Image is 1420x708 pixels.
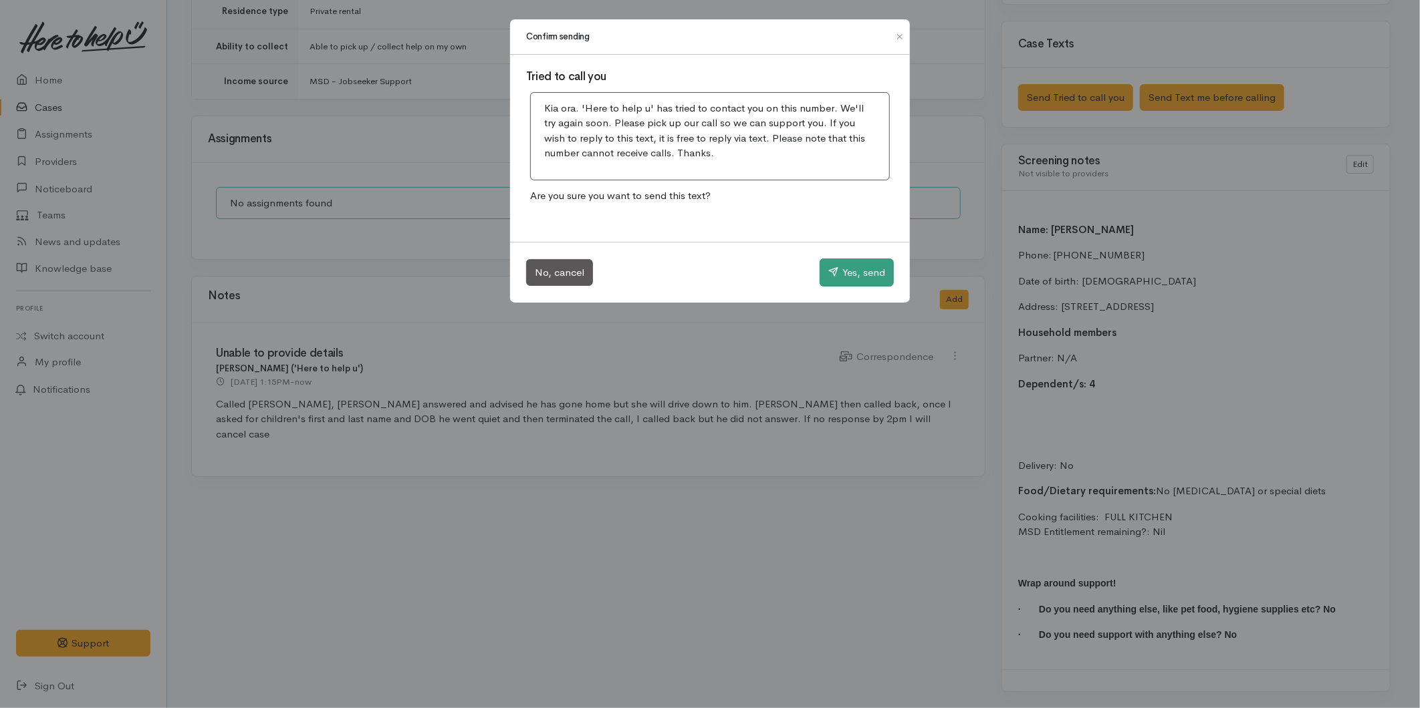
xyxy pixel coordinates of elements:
[526,259,593,287] button: No, cancel
[526,71,894,83] h3: Tried to call you
[544,101,876,161] p: Kia ora. 'Here to help u' has tried to contact you on this number. We'll try again soon. Please p...
[889,29,911,45] button: Close
[820,258,894,287] button: Yes, send
[526,184,894,208] p: Are you sure you want to send this text?
[526,30,590,43] h1: Confirm sending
